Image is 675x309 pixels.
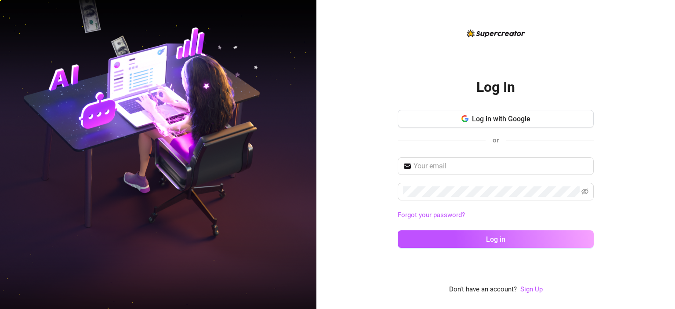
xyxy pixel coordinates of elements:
[520,285,543,293] a: Sign Up
[449,284,517,295] span: Don't have an account?
[398,230,594,248] button: Log in
[486,235,505,244] span: Log in
[476,78,515,96] h2: Log In
[472,115,530,123] span: Log in with Google
[493,136,499,144] span: or
[398,211,465,219] a: Forgot your password?
[520,284,543,295] a: Sign Up
[414,161,588,171] input: Your email
[398,110,594,127] button: Log in with Google
[581,188,588,195] span: eye-invisible
[398,210,594,221] a: Forgot your password?
[467,29,525,37] img: logo-BBDzfeDw.svg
